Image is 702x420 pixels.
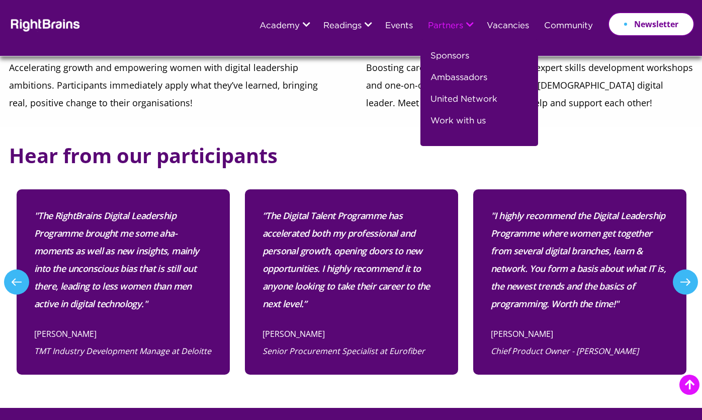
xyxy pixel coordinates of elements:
[262,207,441,320] p: ”The Digital Talent Programme has accelerated both my professional and personal growth, opening d...
[262,340,441,357] span: Senior Procurement Specialist at Eurofiber
[544,22,593,31] a: Community
[491,207,669,320] p: "I highly recommend the Digital Leadership Programme where women get together from several digita...
[430,71,487,93] a: Ambassadors
[34,328,212,340] span: [PERSON_NAME]
[487,22,529,31] a: Vacancies
[259,22,300,31] a: Academy
[8,17,80,32] img: Rightbrains
[430,114,486,136] a: Work with us
[430,93,497,114] a: United Network
[430,49,469,71] a: Sponsors
[323,22,362,31] a: Readings
[608,12,694,36] a: Newsletter
[34,207,212,320] p: "The RightBrains Digital Leadership Programme brought me some aha-moments as well as new insights...
[673,269,698,295] button: Next
[34,340,212,357] span: TMT Industry Development Manage at Deloitte
[9,59,336,112] p: Accelerating growth and empowering women with digital leadership ambitions. Participants immediat...
[491,328,669,340] span: [PERSON_NAME]
[366,59,693,112] p: Boosting careers with a combination of expert skills development workshops and one-on-one career ...
[385,22,413,31] a: Events
[4,269,29,295] button: Previous
[262,328,441,340] span: [PERSON_NAME]
[428,22,463,31] a: Partners
[9,142,278,169] h2: Hear from our participants
[491,340,669,357] span: Chief Product Owner - [PERSON_NAME]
